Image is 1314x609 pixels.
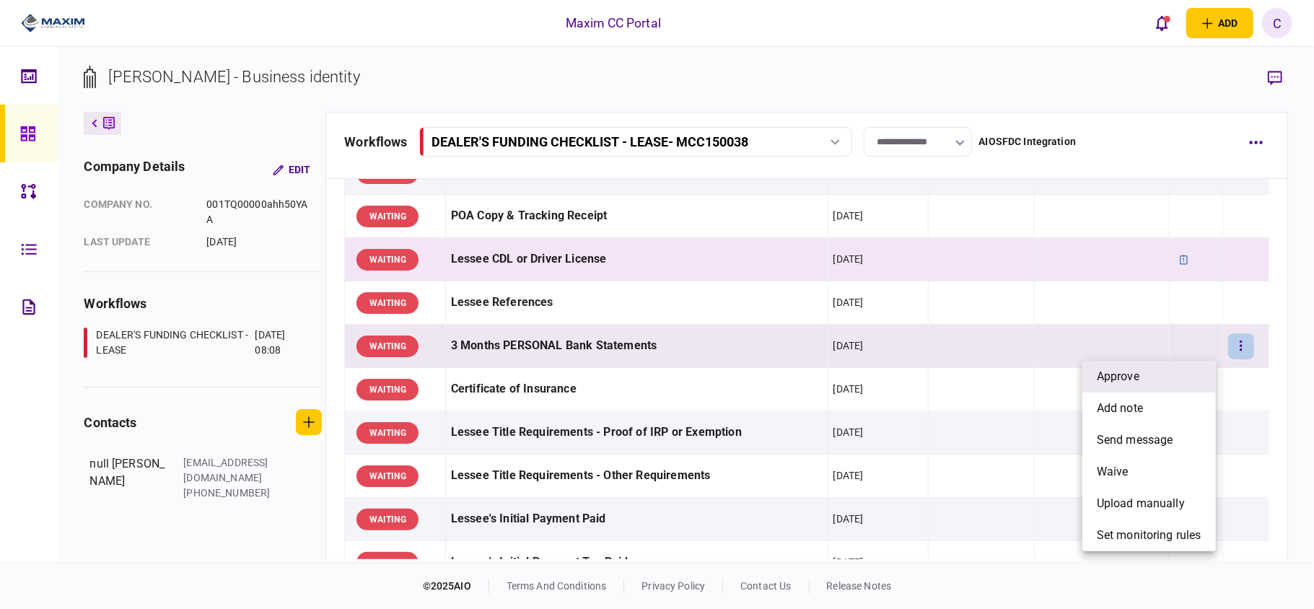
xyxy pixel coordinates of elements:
span: set monitoring rules [1097,527,1201,544]
span: waive [1097,463,1129,481]
span: send message [1097,431,1173,449]
span: approve [1097,368,1139,385]
span: upload manually [1097,495,1185,512]
span: add note [1097,400,1143,417]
